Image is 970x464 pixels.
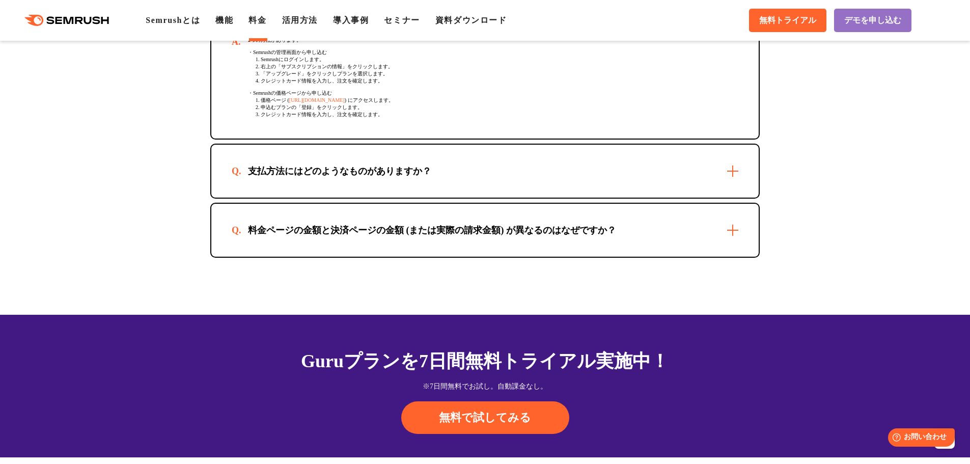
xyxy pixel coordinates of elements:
span: デモを申し込む [844,15,901,26]
div: ・Semrushの価格ページから申し込む [248,90,738,97]
div: 3. クレジットカード情報を入力し、注文を確定します。 [248,111,738,118]
iframe: Help widget launcher [879,424,959,453]
a: デモを申し込む [834,9,911,32]
a: 活用方法 [282,16,318,24]
a: セミナー [384,16,420,24]
div: 支払方法にはどのようなものがありますか？ [232,165,448,177]
div: ・Semrushの管理画面から申し込む [248,49,738,56]
div: 1. 価格ページ ( ) にアクセスします。 [248,97,738,104]
a: 導入事例 [333,16,369,24]
div: 3. 「アップグレード」をクリックしプランを選択します。 [248,70,738,77]
div: 料金ページの金額と決済ページの金額 (または実際の請求金額) が異なるのはなぜですか？ [232,224,632,236]
a: Semrushとは [146,16,200,24]
div: Guruプランを7日間 [210,347,760,375]
span: 無料で試してみる [439,410,531,425]
div: 4. クレジットカード情報を入力し、注文を確定します。 [248,77,738,85]
a: [URL][DOMAIN_NAME] [289,97,345,103]
div: ※7日間無料でお試し。自動課金なし。 [210,381,760,392]
a: 資料ダウンロード [435,16,507,24]
span: 無料トライアル実施中！ [465,351,669,371]
a: 無料で試してみる [401,401,569,434]
div: 2. 申込むプランの「登録」をクリックします。 [248,104,738,111]
div: 1. Semrushにログインします。 [248,56,738,63]
span: 無料トライアル [759,15,816,26]
div: 2. 右上の「サブスクリプションの情報」をクリックします。 [248,63,738,70]
a: 料金 [248,16,266,24]
a: 機能 [215,16,233,24]
a: 無料トライアル [749,9,826,32]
